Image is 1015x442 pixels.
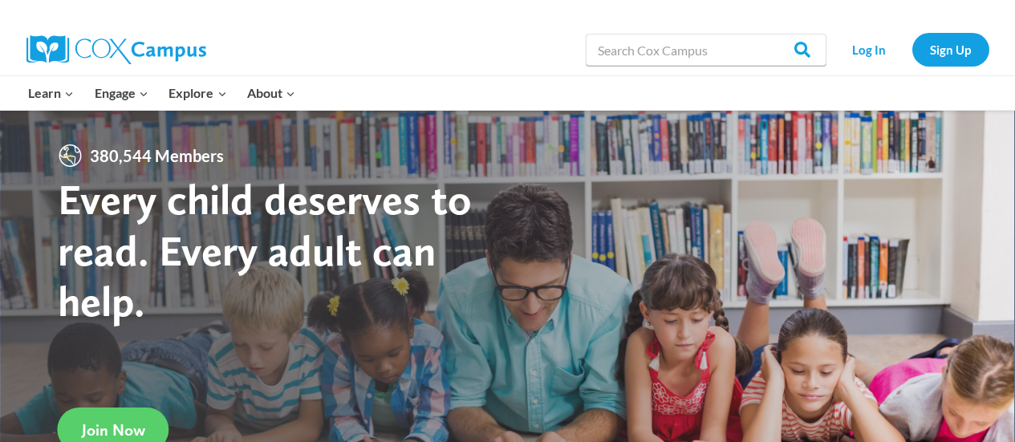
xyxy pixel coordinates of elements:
[18,76,306,110] nav: Primary Navigation
[82,420,145,440] span: Join Now
[586,34,826,66] input: Search Cox Campus
[83,143,230,168] span: 380,544 Members
[834,33,904,66] a: Log In
[95,83,148,103] span: Engage
[834,33,989,66] nav: Secondary Navigation
[28,83,74,103] span: Learn
[247,83,295,103] span: About
[58,173,472,326] strong: Every child deserves to read. Every adult can help.
[26,35,206,64] img: Cox Campus
[168,83,226,103] span: Explore
[912,33,989,66] a: Sign Up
